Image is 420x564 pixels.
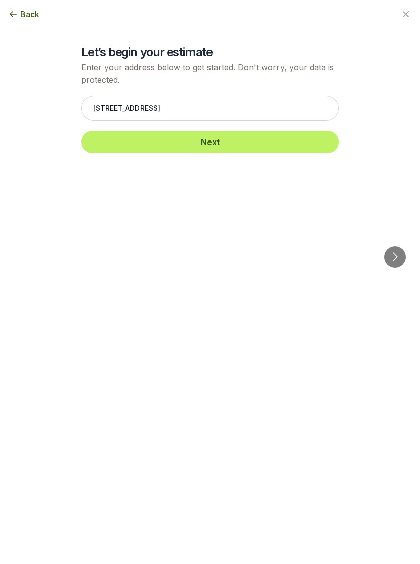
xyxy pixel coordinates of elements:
[81,96,339,121] input: Enter your address
[81,61,339,86] p: Enter your address below to get started. Don't worry, your data is protected.
[81,44,339,60] h2: Let’s begin your estimate
[384,246,406,268] button: Go to next slide
[20,8,39,20] span: Back
[8,8,39,20] button: Back
[81,131,339,153] button: Next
